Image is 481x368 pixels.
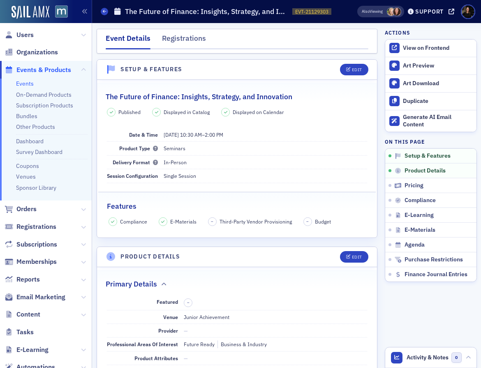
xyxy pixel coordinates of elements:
[385,57,476,75] a: Art Preview
[107,341,178,347] span: Professional Areas Of Interest
[387,7,395,16] span: Rebekah Olson
[16,345,49,354] span: E-Learning
[451,352,462,363] span: 0
[340,64,368,75] button: Edit
[16,112,37,120] a: Bundles
[164,145,185,151] span: Seminars
[106,91,292,102] h2: The Future of Finance: Insights, Strategy, and Innovation
[405,226,435,234] span: E-Materials
[180,131,202,138] time: 10:30 AM
[55,5,68,18] img: SailAMX
[125,7,288,16] h1: The Future of Finance: Insights, Strategy, and Innovation
[184,340,215,348] div: Future Ready
[385,75,476,92] a: Art Download
[158,327,178,334] span: Provider
[385,92,476,110] button: Duplicate
[107,172,158,179] span: Session Configuration
[352,255,362,259] div: Edit
[184,314,229,320] span: Junior Achievement
[385,29,410,36] h4: Actions
[5,65,71,75] a: Events & Products
[16,102,73,109] a: Subscription Products
[16,184,56,191] a: Sponsor Library
[164,172,196,179] span: Single Session
[16,65,71,75] span: Events & Products
[106,33,150,49] div: Event Details
[5,328,34,337] a: Tasks
[120,252,180,261] h4: Product Details
[405,271,467,278] span: Finance Journal Entries
[16,137,44,145] a: Dashboard
[16,30,34,40] span: Users
[16,257,57,266] span: Memberships
[106,279,157,289] h2: Primary Details
[16,162,39,170] a: Coupons
[362,9,383,14] span: Viewing
[205,131,223,138] time: 2:00 PM
[170,218,197,225] span: E-Materials
[16,48,58,57] span: Organizations
[217,340,267,348] div: Business & Industry
[233,108,284,116] span: Displayed on Calendar
[164,159,187,165] span: In-Person
[362,9,370,14] div: Also
[16,148,62,156] a: Survey Dashboard
[49,5,68,19] a: View Homepage
[164,131,223,138] span: –
[385,138,477,145] h4: On this page
[306,219,309,224] span: –
[211,219,213,224] span: –
[385,110,476,132] button: Generate AI Email Content
[5,240,57,249] a: Subscriptions
[5,310,40,319] a: Content
[129,131,158,138] span: Date & Time
[16,91,72,98] a: On-Demand Products
[5,257,57,266] a: Memberships
[393,7,401,16] span: Natalie Antonakas
[415,8,444,15] div: Support
[461,5,475,19] span: Profile
[5,222,56,231] a: Registrations
[16,328,34,337] span: Tasks
[5,293,65,302] a: Email Marketing
[407,353,449,362] span: Activity & Notes
[164,108,210,116] span: Displayed in Catalog
[5,345,49,354] a: E-Learning
[5,30,34,40] a: Users
[184,327,188,334] span: —
[5,275,40,284] a: Reports
[340,251,368,263] button: Edit
[12,6,49,19] img: SailAMX
[120,65,182,74] h4: Setup & Features
[5,205,37,214] a: Orders
[16,80,34,87] a: Events
[16,222,56,231] span: Registrations
[157,298,178,305] span: Featured
[403,44,472,52] div: View on Frontend
[16,275,40,284] span: Reports
[403,80,472,87] div: Art Download
[163,314,178,320] span: Venue
[134,355,178,361] span: Product Attributes
[16,123,55,130] a: Other Products
[295,8,328,15] span: EVT-21129303
[107,201,136,212] h2: Features
[405,182,423,189] span: Pricing
[405,241,425,249] span: Agenda
[403,114,472,128] div: Generate AI Email Content
[405,167,446,175] span: Product Details
[315,218,331,225] span: Budget
[405,256,463,263] span: Purchase Restrictions
[119,145,158,151] span: Product Type
[403,62,472,70] div: Art Preview
[187,300,190,305] span: –
[5,48,58,57] a: Organizations
[113,159,158,165] span: Delivery Format
[16,240,57,249] span: Subscriptions
[16,293,65,302] span: Email Marketing
[184,355,188,361] span: —
[164,131,179,138] span: [DATE]
[405,197,436,204] span: Compliance
[16,310,40,319] span: Content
